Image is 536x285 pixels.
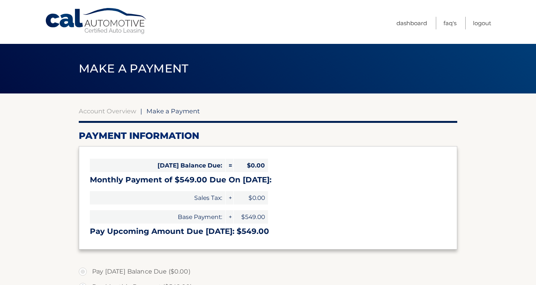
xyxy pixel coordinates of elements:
span: $549.00 [234,210,268,224]
span: Sales Tax: [90,191,225,204]
h3: Monthly Payment of $549.00 Due On [DATE]: [90,175,446,185]
span: Make a Payment [79,61,188,76]
span: + [226,191,233,204]
a: Cal Automotive [45,8,148,35]
label: Pay [DATE] Balance Due ($0.00) [79,264,457,279]
a: FAQ's [443,17,456,29]
span: Make a Payment [146,107,200,115]
span: | [140,107,142,115]
a: Dashboard [396,17,427,29]
a: Logout [473,17,491,29]
h3: Pay Upcoming Amount Due [DATE]: $549.00 [90,227,446,236]
span: $0.00 [234,191,268,204]
h2: Payment Information [79,130,457,142]
span: = [226,159,233,172]
span: + [226,210,233,224]
span: $0.00 [234,159,268,172]
span: Base Payment: [90,210,225,224]
a: Account Overview [79,107,136,115]
span: [DATE] Balance Due: [90,159,225,172]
